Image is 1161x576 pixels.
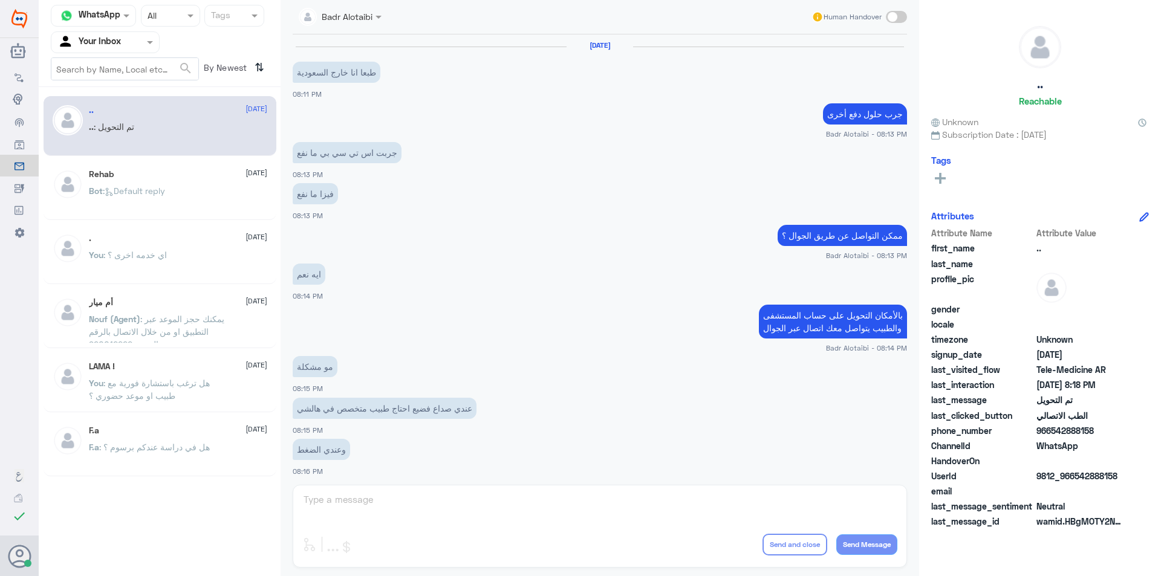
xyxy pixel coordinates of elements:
[931,333,1034,346] span: timezone
[89,426,99,436] h5: F.a
[51,58,198,80] input: Search by Name, Local etc…
[931,409,1034,422] span: last_clicked_button
[1036,455,1124,467] span: null
[89,297,113,308] h5: أم ميار
[1036,333,1124,346] span: Unknown
[89,250,103,260] span: You
[246,424,267,435] span: [DATE]
[246,296,267,306] span: [DATE]
[178,61,193,76] span: search
[89,314,140,324] span: Nouf (Agent)
[293,356,337,377] p: 2/8/2025, 8:15 PM
[178,59,193,79] button: search
[759,305,907,338] p: 2/8/2025, 8:14 PM
[1036,393,1124,406] span: تم التحويل
[931,378,1034,391] span: last_interaction
[931,485,1034,497] span: email
[53,105,83,135] img: defaultAdmin.png
[931,128,1149,141] span: Subscription Date : [DATE]
[931,348,1034,361] span: signup_date
[836,534,897,555] button: Send Message
[1036,439,1124,452] span: 2
[1036,303,1124,316] span: null
[89,186,103,196] span: Bot
[1037,77,1043,91] h5: ..
[1036,378,1124,391] span: 2025-08-02T17:18:58.518Z
[89,233,91,244] h5: .
[1036,500,1124,513] span: 0
[293,426,323,434] span: 08:15 PM
[209,8,230,24] div: Tags
[293,467,323,475] span: 08:16 PM
[99,442,210,452] span: : هل في دراسة عندكم برسوم ؟
[931,470,1034,482] span: UserId
[823,103,907,125] p: 2/8/2025, 8:13 PM
[246,231,267,242] span: [DATE]
[246,103,267,114] span: [DATE]
[931,500,1034,513] span: last_message_sentiment
[1036,363,1124,376] span: Tele-Medicine AR
[931,242,1034,254] span: first_name
[53,233,83,264] img: defaultAdmin.png
[12,509,27,523] i: check
[931,424,1034,437] span: phone_number
[931,393,1034,406] span: last_message
[89,121,94,132] span: ..
[931,455,1034,467] span: HandoverOn
[246,360,267,371] span: [DATE]
[94,121,134,132] span: : تم التحويل
[931,303,1034,316] span: gender
[11,9,27,28] img: Widebot Logo
[293,264,325,285] p: 2/8/2025, 8:14 PM
[931,210,974,221] h6: Attributes
[103,250,167,260] span: : اي خدمه اخرى ؟
[89,378,210,401] span: : هل ترغب باستشارة فورية مع طبيب او موعد حضوري ؟
[763,534,827,555] button: Send and close
[1036,273,1067,303] img: defaultAdmin.png
[53,169,83,199] img: defaultAdmin.png
[567,41,633,50] h6: [DATE]
[1019,95,1062,106] h6: Reachable
[89,442,99,452] span: F.a
[1036,242,1124,254] span: ..
[53,426,83,456] img: defaultAdmin.png
[293,439,350,460] p: 2/8/2025, 8:16 PM
[89,314,224,349] span: : يمكنك حجز الموعد عبر التطبيق او من خلال الاتصال بالرقم الموحد 920012222
[931,155,951,166] h6: Tags
[931,227,1034,239] span: Attribute Name
[826,129,907,139] span: Badr Alotaibi - 08:13 PM
[199,57,250,82] span: By Newest
[1036,515,1124,528] span: wamid.HBgMOTY2NTQyODg4MTU4FQIAEhggOUNEODcyRUU2RkUwNUIyNjUxNUYyRjk1QUJFN0E3N0YA
[1036,485,1124,497] span: null
[931,439,1034,452] span: ChannelId
[293,62,380,83] p: 2/8/2025, 8:11 PM
[89,378,103,388] span: You
[89,361,115,372] h5: LAMA !
[293,212,323,219] span: 08:13 PM
[1036,470,1124,482] span: 9812_966542888158
[293,142,402,163] p: 2/8/2025, 8:13 PM
[103,186,165,196] span: : Default reply
[57,7,76,25] img: whatsapp.png
[89,105,94,115] h5: ..
[931,318,1034,331] span: locale
[53,361,83,392] img: defaultAdmin.png
[57,33,76,51] img: yourInbox.svg
[255,57,264,77] i: ⇅
[293,384,323,392] span: 08:15 PM
[1036,424,1124,437] span: 966542888158
[53,297,83,328] img: defaultAdmin.png
[824,11,882,22] span: Human Handover
[931,273,1034,300] span: profile_pic
[778,225,907,246] p: 2/8/2025, 8:13 PM
[293,292,323,300] span: 08:14 PM
[293,183,338,204] p: 2/8/2025, 8:13 PM
[931,115,978,128] span: Unknown
[293,90,322,98] span: 08:11 PM
[1036,348,1124,361] span: 2025-08-02T17:01:03.804Z
[8,545,31,568] button: Avatar
[931,363,1034,376] span: last_visited_flow
[1036,409,1124,422] span: الطب الاتصالي
[246,167,267,178] span: [DATE]
[89,169,114,180] h5: Rehab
